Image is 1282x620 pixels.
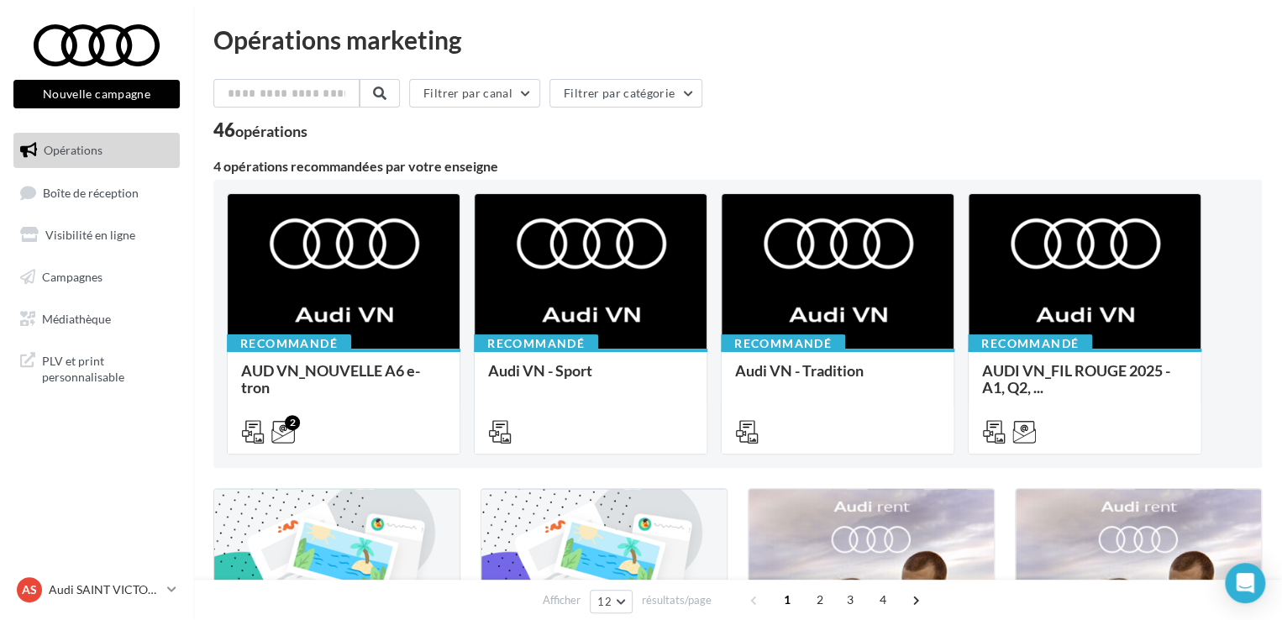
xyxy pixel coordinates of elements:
div: Open Intercom Messenger [1225,563,1265,603]
div: 4 opérations recommandées par votre enseigne [213,160,1262,173]
button: Filtrer par catégorie [549,79,702,108]
a: Visibilité en ligne [10,218,183,253]
div: Recommandé [474,334,598,353]
button: Filtrer par canal [409,79,540,108]
div: 2 [285,415,300,430]
div: 46 [213,121,307,139]
span: PLV et print personnalisable [42,349,173,386]
span: Médiathèque [42,311,111,325]
span: Campagnes [42,270,102,284]
div: Opérations marketing [213,27,1262,52]
span: AUDI VN_FIL ROUGE 2025 - A1, Q2, ... [982,361,1170,397]
div: opérations [235,123,307,139]
span: AUD VN_NOUVELLE A6 e-tron [241,361,420,397]
span: 12 [597,595,612,608]
a: Campagnes [10,260,183,295]
span: AS [22,581,37,598]
span: Audi VN - Sport [488,361,592,380]
a: PLV et print personnalisable [10,343,183,392]
a: AS Audi SAINT VICTORET [13,574,180,606]
span: résultats/page [642,592,712,608]
button: 12 [590,590,633,613]
span: Visibilité en ligne [45,228,135,242]
button: Nouvelle campagne [13,80,180,108]
a: Boîte de réception [10,175,183,211]
span: Opérations [44,143,102,157]
span: 1 [774,586,801,613]
span: 2 [807,586,833,613]
a: Médiathèque [10,302,183,337]
span: Audi VN - Tradition [735,361,864,380]
span: 4 [870,586,896,613]
div: Recommandé [968,334,1092,353]
div: Recommandé [227,334,351,353]
span: Boîte de réception [43,185,139,199]
span: Afficher [543,592,581,608]
div: Recommandé [721,334,845,353]
p: Audi SAINT VICTORET [49,581,160,598]
a: Opérations [10,133,183,168]
span: 3 [837,586,864,613]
